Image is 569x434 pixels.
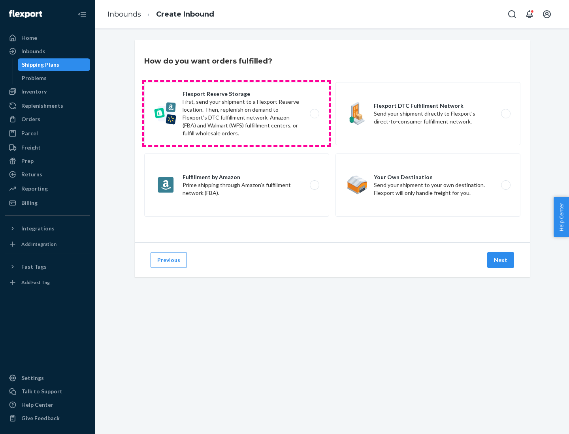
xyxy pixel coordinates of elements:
div: Add Integration [21,241,57,247]
div: Inventory [21,88,47,95]
div: Integrations [21,224,55,232]
a: Add Integration [5,238,90,251]
img: Flexport logo [9,10,42,18]
a: Problems [18,72,90,84]
div: Parcel [21,129,38,137]
button: Fast Tags [5,260,90,273]
div: Problems [22,74,47,82]
div: Billing [21,199,38,207]
a: Talk to Support [5,385,90,398]
a: Orders [5,113,90,125]
div: Inbounds [21,47,45,55]
a: Inbounds [5,45,90,58]
a: Inventory [5,85,90,98]
a: Billing [5,196,90,209]
div: Orders [21,115,40,123]
button: Close Navigation [74,6,90,22]
div: Returns [21,170,42,178]
div: Fast Tags [21,263,47,271]
a: Inbounds [107,10,141,19]
a: Freight [5,141,90,154]
button: Open account menu [539,6,555,22]
div: Talk to Support [21,387,62,395]
div: Home [21,34,37,42]
a: Help Center [5,398,90,411]
ol: breadcrumbs [101,3,220,26]
button: Open Search Box [504,6,520,22]
a: Prep [5,155,90,167]
div: Prep [21,157,34,165]
a: Create Inbound [156,10,214,19]
button: Next [487,252,514,268]
a: Shipping Plans [18,58,90,71]
div: Give Feedback [21,414,60,422]
button: Help Center [554,197,569,237]
button: Previous [151,252,187,268]
div: Help Center [21,401,53,409]
div: Freight [21,144,41,152]
div: Shipping Plans [22,61,59,69]
div: Reporting [21,185,48,193]
div: Add Fast Tag [21,279,50,286]
button: Open notifications [522,6,537,22]
a: Settings [5,372,90,384]
a: Reporting [5,182,90,195]
h3: How do you want orders fulfilled? [144,56,272,66]
button: Integrations [5,222,90,235]
a: Add Fast Tag [5,276,90,289]
a: Home [5,32,90,44]
button: Give Feedback [5,412,90,425]
a: Parcel [5,127,90,140]
a: Replenishments [5,99,90,112]
div: Replenishments [21,102,63,110]
div: Settings [21,374,44,382]
a: Returns [5,168,90,181]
